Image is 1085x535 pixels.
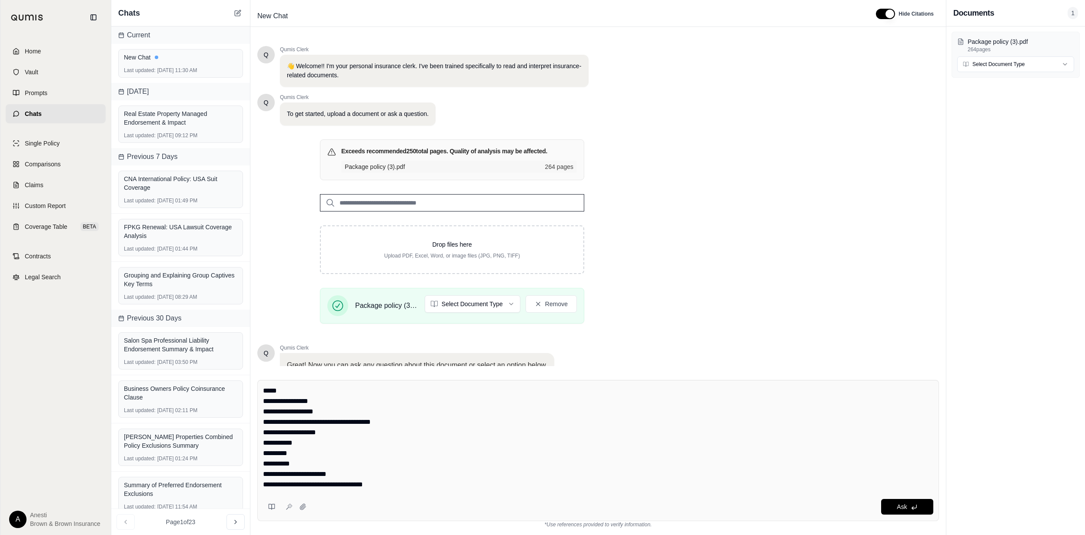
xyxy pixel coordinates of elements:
[526,295,577,313] button: Remove
[9,511,27,528] div: A
[25,109,42,118] span: Chats
[25,89,47,97] span: Prompts
[881,499,933,515] button: Ask
[25,252,51,261] span: Contracts
[124,407,156,414] span: Last updated:
[25,181,43,189] span: Claims
[280,344,554,351] span: Qumis Clerk
[124,223,237,240] div: FPKG Renewal: USA Lawsuit Coverage Analysis
[287,62,582,80] p: 👋 Welcome!! I'm your personal insurance clerk. I've been trained specifically to read and interpr...
[25,201,66,210] span: Custom Report
[6,196,106,215] a: Custom Report
[287,360,547,370] p: Great! Now you can ask any question about this document or select an option below.
[6,42,106,61] a: Home
[968,37,1074,46] p: Package policy (3).pdf
[25,68,38,76] span: Vault
[111,26,250,44] div: Current
[968,46,1074,53] p: 264 pages
[25,273,61,281] span: Legal Search
[124,175,237,192] div: CNA International Policy: USA Suit Coverage
[124,132,237,139] div: [DATE] 09:12 PM
[80,222,99,231] span: BETA
[124,294,156,301] span: Last updated:
[30,519,100,528] span: Brown & Brown Insurance
[6,217,106,236] a: Coverage TableBETA
[899,10,934,17] span: Hide Citations
[953,7,994,19] h3: Documents
[124,67,156,74] span: Last updated:
[341,147,547,155] h3: Exceeds recommended 250 total pages. Quality of analysis may be affected.
[111,83,250,100] div: [DATE]
[124,384,237,402] div: Business Owners Policy Coinsurance Clause
[124,433,237,450] div: [PERSON_NAME] Properties Combined Policy Exclusions Summary
[111,310,250,327] div: Previous 30 Days
[6,104,106,123] a: Chats
[124,67,237,74] div: [DATE] 11:30 AM
[124,503,156,510] span: Last updated:
[264,349,269,357] span: Hello
[264,98,269,107] span: Hello
[124,271,237,288] div: Grouping and Explaining Group Captives Key Terms
[280,94,436,101] span: Qumis Clerk
[30,511,100,519] span: Anesti
[957,37,1074,53] button: Package policy (3).pdf264pages
[25,160,60,168] span: Comparisons
[545,162,573,171] span: 264 pages
[124,336,237,353] div: Salon Spa Professional Liability Endorsement Summary & Impact
[897,503,907,510] span: Ask
[25,47,41,56] span: Home
[6,267,106,287] a: Legal Search
[124,245,237,252] div: [DATE] 01:44 PM
[335,240,569,249] p: Drop files here
[6,83,106,102] a: Prompts
[124,197,237,204] div: [DATE] 01:49 PM
[355,301,418,311] span: Package policy (3).pdf
[124,359,237,366] div: [DATE] 03:50 PM
[335,252,569,259] p: Upload PDF, Excel, Word, or image files (JPG, PNG, TIFF)
[124,359,156,366] span: Last updated:
[25,222,67,231] span: Coverage Table
[124,455,237,462] div: [DATE] 01:24 PM
[257,521,939,528] div: *Use references provided to verify information.
[6,134,106,153] a: Single Policy
[254,9,865,23] div: Edit Title
[264,50,269,59] span: Hello
[124,294,237,301] div: [DATE] 08:29 AM
[25,139,60,148] span: Single Policy
[166,518,196,526] span: Page 1 of 23
[124,481,237,498] div: Summary of Preferred Endorsement Exclusions
[6,175,106,195] a: Claims
[345,162,540,171] span: Package policy (3).pdf
[1068,7,1078,19] span: 1
[287,109,429,119] p: To get started, upload a document or ask a question.
[11,14,43,21] img: Qumis Logo
[254,9,291,23] span: New Chat
[124,455,156,462] span: Last updated:
[233,8,243,18] button: New Chat
[6,63,106,82] a: Vault
[124,503,237,510] div: [DATE] 11:54 AM
[124,53,237,62] div: New Chat
[280,46,589,53] span: Qumis Clerk
[124,132,156,139] span: Last updated:
[124,407,237,414] div: [DATE] 02:11 PM
[124,109,237,127] div: Real Estate Property Managed Endorsement & Impact
[6,247,106,266] a: Contracts
[124,197,156,204] span: Last updated:
[124,245,156,252] span: Last updated:
[6,155,106,174] a: Comparisons
[111,148,250,165] div: Previous 7 Days
[87,10,100,24] button: Collapse sidebar
[118,7,140,19] span: Chats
